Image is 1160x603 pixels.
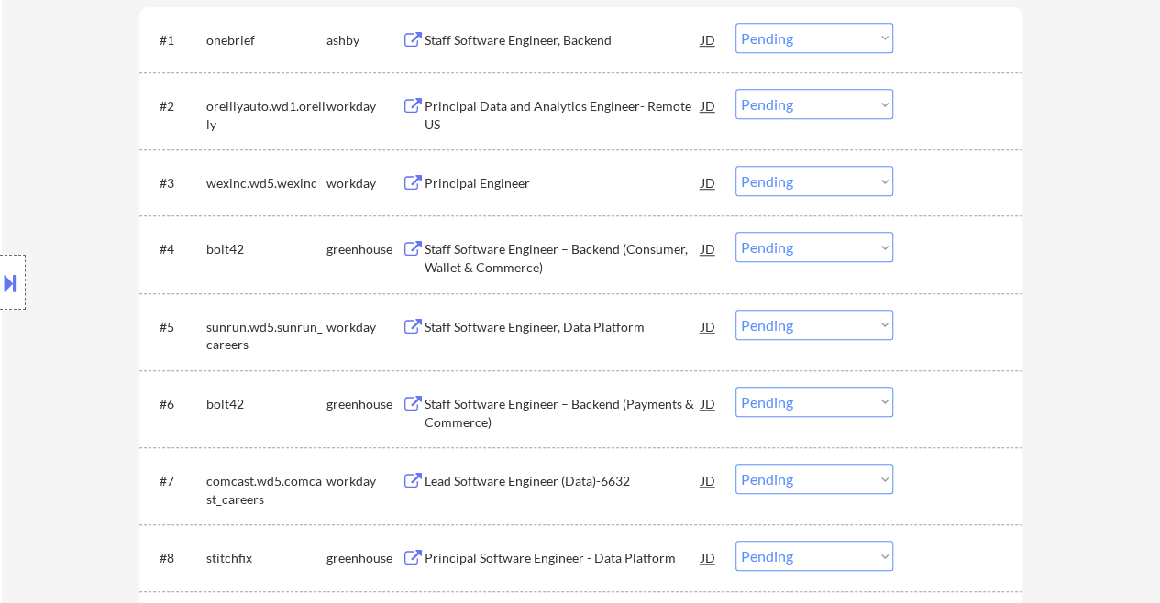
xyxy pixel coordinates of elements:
[326,318,402,336] div: workday
[425,395,702,431] div: Staff Software Engineer – Backend (Payments & Commerce)
[700,387,718,420] div: JD
[700,464,718,497] div: JD
[425,31,702,49] div: Staff Software Engineer, Backend
[425,549,702,567] div: Principal Software Engineer - Data Platform
[206,31,326,49] div: onebrief
[206,472,326,508] div: comcast.wd5.comcast_careers
[700,89,718,122] div: JD
[425,174,702,192] div: Principal Engineer
[326,472,402,490] div: workday
[206,97,326,133] div: oreillyauto.wd1.oreilly
[160,549,192,567] div: #8
[326,97,402,115] div: workday
[326,395,402,413] div: greenhouse
[326,549,402,567] div: greenhouse
[700,23,718,56] div: JD
[700,166,718,199] div: JD
[425,97,702,133] div: Principal Data and Analytics Engineer- Remote US
[700,232,718,265] div: JD
[425,318,702,336] div: Staff Software Engineer, Data Platform
[160,472,192,490] div: #7
[160,31,192,49] div: #1
[160,97,192,115] div: #2
[326,174,402,192] div: workday
[326,240,402,258] div: greenhouse
[700,541,718,574] div: JD
[326,31,402,49] div: ashby
[425,472,702,490] div: Lead Software Engineer (Data)-6632
[700,310,718,343] div: JD
[425,240,702,276] div: Staff Software Engineer – Backend (Consumer, Wallet & Commerce)
[206,549,326,567] div: stitchfix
